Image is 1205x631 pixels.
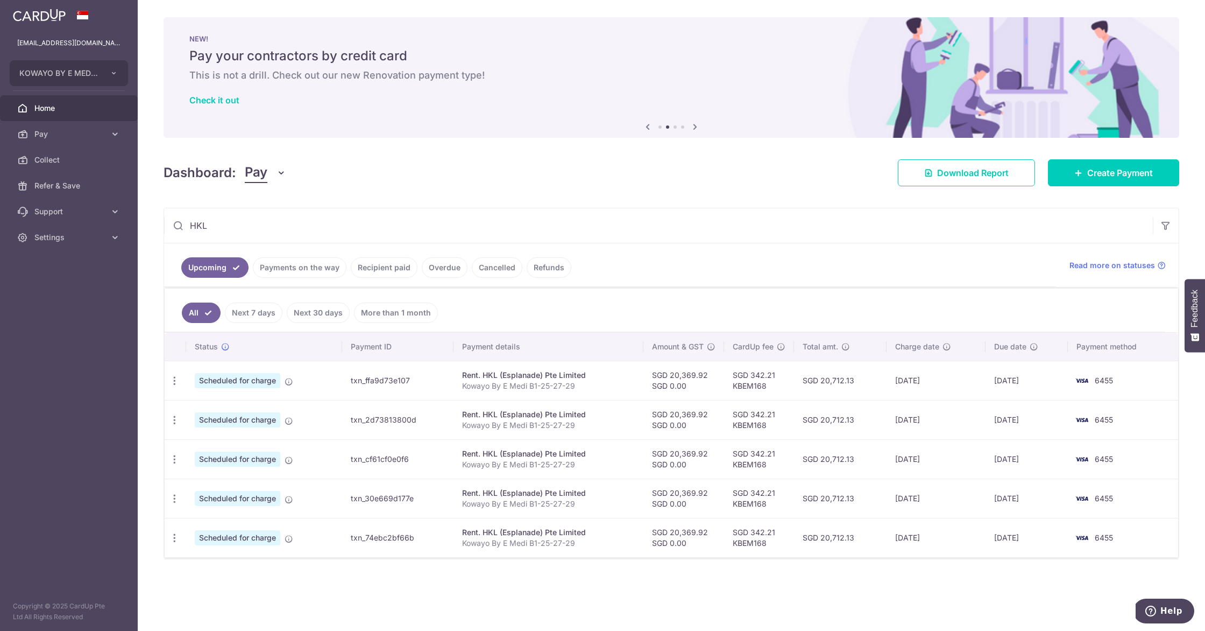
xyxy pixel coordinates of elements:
[1087,166,1153,179] span: Create Payment
[189,95,239,106] a: Check it out
[34,232,105,243] span: Settings
[898,159,1035,186] a: Download Report
[195,373,280,388] span: Scheduled for charge
[195,412,280,427] span: Scheduled for charge
[13,9,66,22] img: CardUp
[724,400,794,439] td: SGD 342.21 KBEM168
[527,257,571,278] a: Refunds
[986,400,1068,439] td: [DATE]
[462,448,635,459] div: Rent. HKL (Esplanade) Pte Limited
[462,420,635,431] p: Kowayo By E Medi B1-25-27-29
[643,361,724,400] td: SGD 20,369.92 SGD 0.00
[1095,494,1113,503] span: 6455
[887,518,985,557] td: [DATE]
[887,479,985,518] td: [DATE]
[253,257,346,278] a: Payments on the way
[1069,260,1166,271] a: Read more on statuses
[724,479,794,518] td: SGD 342.21 KBEM168
[887,400,985,439] td: [DATE]
[1095,454,1113,464] span: 6455
[189,47,1153,65] h5: Pay your contractors by credit card
[652,341,704,352] span: Amount & GST
[462,381,635,391] p: Kowayo By E Medi B1-25-27-29
[1185,279,1205,352] button: Feedback - Show survey
[643,439,724,479] td: SGD 20,369.92 SGD 0.00
[342,400,453,439] td: txn_2d73813800d
[342,518,453,557] td: txn_74ebc2bf66b
[1048,159,1179,186] a: Create Payment
[1190,290,1200,327] span: Feedback
[887,361,985,400] td: [DATE]
[195,341,218,352] span: Status
[34,206,105,217] span: Support
[803,341,838,352] span: Total amt.
[986,361,1068,400] td: [DATE]
[794,439,887,479] td: SGD 20,712.13
[1071,374,1093,387] img: Bank Card
[181,257,249,278] a: Upcoming
[19,68,99,79] span: KOWAYO BY E MEDI PTE. LTD.
[986,479,1068,518] td: [DATE]
[17,38,120,48] p: [EMAIL_ADDRESS][DOMAIN_NAME]
[994,341,1026,352] span: Due date
[643,479,724,518] td: SGD 20,369.92 SGD 0.00
[643,518,724,557] td: SGD 20,369.92 SGD 0.00
[1069,260,1155,271] span: Read more on statuses
[189,69,1153,82] h6: This is not a drill. Check out our new Renovation payment type!
[245,163,286,183] button: Pay
[724,518,794,557] td: SGD 342.21 KBEM168
[895,341,939,352] span: Charge date
[643,400,724,439] td: SGD 20,369.92 SGD 0.00
[1071,453,1093,466] img: Bank Card
[794,479,887,518] td: SGD 20,712.13
[887,439,985,479] td: [DATE]
[34,155,105,165] span: Collect
[287,303,350,323] a: Next 30 days
[453,333,643,361] th: Payment details
[1068,333,1178,361] th: Payment method
[34,129,105,139] span: Pay
[182,303,221,323] a: All
[1071,492,1093,505] img: Bank Card
[195,530,280,545] span: Scheduled for charge
[724,439,794,479] td: SGD 342.21 KBEM168
[462,499,635,509] p: Kowayo By E Medi B1-25-27-29
[195,452,280,467] span: Scheduled for charge
[245,163,267,183] span: Pay
[1095,376,1113,385] span: 6455
[462,538,635,549] p: Kowayo By E Medi B1-25-27-29
[1095,533,1113,542] span: 6455
[794,400,887,439] td: SGD 20,712.13
[462,409,635,420] div: Rent. HKL (Esplanade) Pte Limited
[10,60,128,86] button: KOWAYO BY E MEDI PTE. LTD.
[342,361,453,400] td: txn_ffa9d73e107
[1071,531,1093,544] img: Bank Card
[342,439,453,479] td: txn_cf61cf0e0f6
[351,257,417,278] a: Recipient paid
[34,103,105,114] span: Home
[1095,415,1113,424] span: 6455
[164,208,1153,243] input: Search by recipient name, payment id or reference
[225,303,282,323] a: Next 7 days
[472,257,522,278] a: Cancelled
[342,333,453,361] th: Payment ID
[733,341,774,352] span: CardUp fee
[724,361,794,400] td: SGD 342.21 KBEM168
[462,459,635,470] p: Kowayo By E Medi B1-25-27-29
[462,488,635,499] div: Rent. HKL (Esplanade) Pte Limited
[164,17,1179,138] img: Renovation banner
[164,163,236,183] h4: Dashboard:
[1136,599,1194,626] iframe: Opens a widget where you can find more information
[986,439,1068,479] td: [DATE]
[1071,413,1093,426] img: Bank Card
[462,370,635,381] div: Rent. HKL (Esplanade) Pte Limited
[34,180,105,191] span: Refer & Save
[794,518,887,557] td: SGD 20,712.13
[354,303,438,323] a: More than 1 month
[189,34,1153,43] p: NEW!
[937,166,1009,179] span: Download Report
[422,257,467,278] a: Overdue
[195,491,280,506] span: Scheduled for charge
[462,527,635,538] div: Rent. HKL (Esplanade) Pte Limited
